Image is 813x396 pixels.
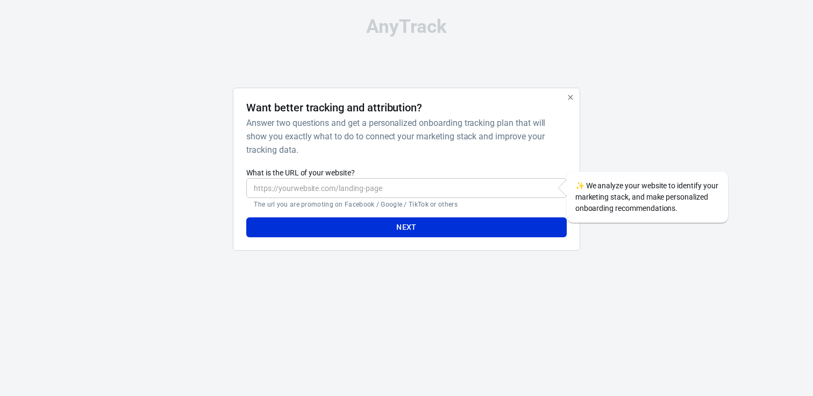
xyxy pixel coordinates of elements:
[246,116,562,157] h6: Answer two questions and get a personalized onboarding tracking plan that will show you exactly w...
[246,217,566,237] button: Next
[246,101,422,114] h4: Want better tracking and attribution?
[138,17,675,36] div: AnyTrack
[254,200,559,209] p: The url you are promoting on Facebook / Google / TikTok or others
[246,167,566,178] label: What is the URL of your website?
[575,181,584,190] span: sparkles
[567,172,728,223] div: We analyze your website to identify your marketing stack, and make personalized onboarding recomm...
[246,178,566,198] input: https://yourwebsite.com/landing-page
